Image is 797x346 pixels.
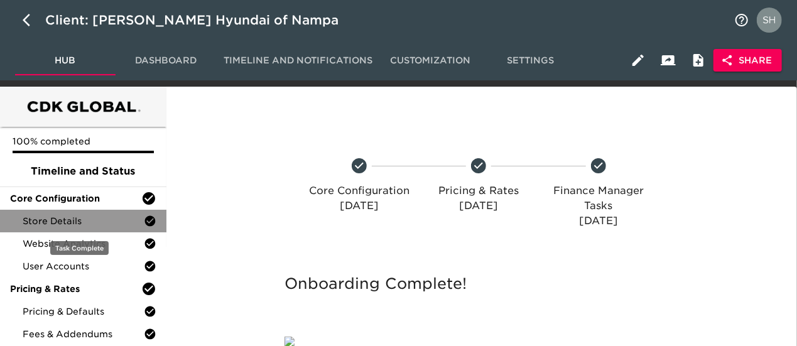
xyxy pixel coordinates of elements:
button: notifications [727,5,757,35]
span: Dashboard [123,53,209,68]
p: [DATE] [305,198,414,214]
span: User Accounts [23,260,144,273]
span: Hub [23,53,108,68]
span: Store Details [23,215,144,227]
span: Settings [488,53,573,68]
p: Finance Manager Tasks [544,183,653,214]
span: Timeline and Notifications [224,53,372,68]
img: Profile [757,8,782,33]
span: Website Analytics [23,237,144,250]
span: Pricing & Rates [10,283,141,295]
button: Share [713,49,782,72]
span: Core Configuration [10,192,141,205]
span: Fees & Addendums [23,328,144,340]
button: Edit Hub [623,45,653,75]
span: Share [724,53,772,68]
p: 100% completed [13,135,154,148]
div: Client: [PERSON_NAME] Hyundai of Nampa [45,10,356,30]
span: Customization [388,53,473,68]
button: Internal Notes and Comments [683,45,713,75]
p: Core Configuration [305,183,414,198]
p: Pricing & Rates [424,183,533,198]
span: Pricing & Defaults [23,305,144,318]
span: Timeline and Status [10,164,156,179]
p: [DATE] [544,214,653,229]
p: [DATE] [424,198,533,214]
button: Client View [653,45,683,75]
h5: Onboarding Complete! [285,274,673,294]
